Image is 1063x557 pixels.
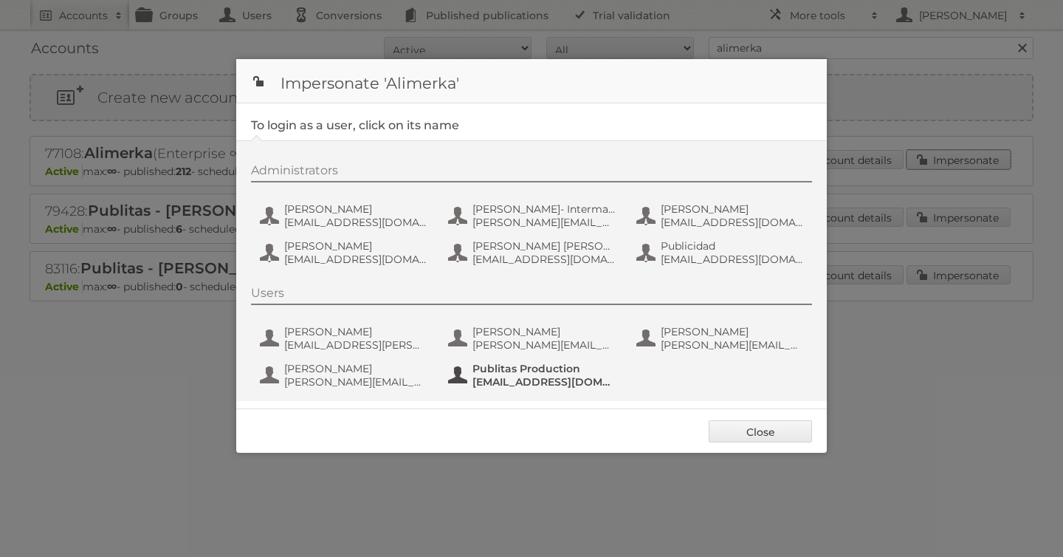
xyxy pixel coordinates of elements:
[258,201,432,230] button: [PERSON_NAME] [EMAIL_ADDRESS][DOMAIN_NAME]
[472,338,616,352] span: [PERSON_NAME][EMAIL_ADDRESS][PERSON_NAME][DOMAIN_NAME]
[251,118,459,132] legend: To login as a user, click on its name
[472,202,616,216] span: [PERSON_NAME]- Intermark
[472,375,616,389] span: [EMAIL_ADDRESS][DOMAIN_NAME]
[258,238,432,267] button: [PERSON_NAME] [EMAIL_ADDRESS][DOMAIN_NAME]
[661,253,804,266] span: [EMAIL_ADDRESS][DOMAIN_NAME]
[472,216,616,229] span: [PERSON_NAME][EMAIL_ADDRESS][PERSON_NAME][PERSON_NAME][DOMAIN_NAME]
[284,325,427,338] span: [PERSON_NAME]
[472,362,616,375] span: Publitas Production
[472,253,616,266] span: [EMAIL_ADDRESS][DOMAIN_NAME]
[284,375,427,389] span: [PERSON_NAME][EMAIL_ADDRESS][DOMAIN_NAME]
[447,201,620,230] button: [PERSON_NAME]- Intermark [PERSON_NAME][EMAIL_ADDRESS][PERSON_NAME][PERSON_NAME][DOMAIN_NAME]
[284,362,427,375] span: [PERSON_NAME]
[661,239,804,253] span: Publicidad
[472,239,616,253] span: [PERSON_NAME] [PERSON_NAME]
[661,216,804,229] span: [EMAIL_ADDRESS][DOMAIN_NAME]
[635,238,808,267] button: Publicidad [EMAIL_ADDRESS][DOMAIN_NAME]
[236,59,827,103] h1: Impersonate 'Alimerka'
[661,325,804,338] span: [PERSON_NAME]
[284,216,427,229] span: [EMAIL_ADDRESS][DOMAIN_NAME]
[251,163,812,182] div: Administrators
[447,324,620,353] button: [PERSON_NAME] [PERSON_NAME][EMAIL_ADDRESS][PERSON_NAME][DOMAIN_NAME]
[447,360,620,390] button: Publitas Production [EMAIL_ADDRESS][DOMAIN_NAME]
[258,324,432,353] button: [PERSON_NAME] [EMAIL_ADDRESS][PERSON_NAME][DOMAIN_NAME]
[284,253,427,266] span: [EMAIL_ADDRESS][DOMAIN_NAME]
[258,360,432,390] button: [PERSON_NAME] [PERSON_NAME][EMAIL_ADDRESS][DOMAIN_NAME]
[661,202,804,216] span: [PERSON_NAME]
[661,338,804,352] span: [PERSON_NAME][EMAIL_ADDRESS][DOMAIN_NAME]
[284,239,427,253] span: [PERSON_NAME]
[447,238,620,267] button: [PERSON_NAME] [PERSON_NAME] [EMAIL_ADDRESS][DOMAIN_NAME]
[635,201,808,230] button: [PERSON_NAME] [EMAIL_ADDRESS][DOMAIN_NAME]
[635,324,808,353] button: [PERSON_NAME] [PERSON_NAME][EMAIL_ADDRESS][DOMAIN_NAME]
[709,420,812,442] a: Close
[284,202,427,216] span: [PERSON_NAME]
[284,338,427,352] span: [EMAIL_ADDRESS][PERSON_NAME][DOMAIN_NAME]
[472,325,616,338] span: [PERSON_NAME]
[251,286,812,305] div: Users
